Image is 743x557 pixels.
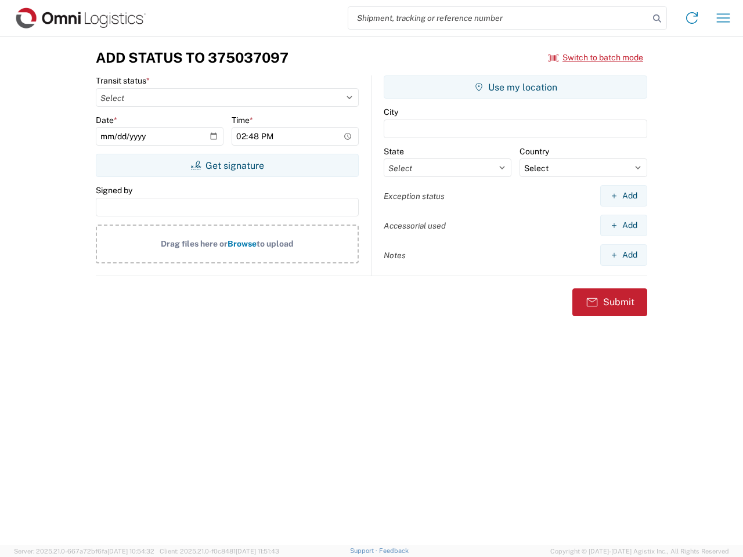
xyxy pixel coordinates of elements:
[96,154,359,177] button: Get signature
[384,75,647,99] button: Use my location
[384,191,445,201] label: Exception status
[96,185,132,196] label: Signed by
[572,288,647,316] button: Submit
[384,220,446,231] label: Accessorial used
[160,548,279,555] span: Client: 2025.21.0-f0c8481
[14,548,154,555] span: Server: 2025.21.0-667a72bf6fa
[379,547,409,554] a: Feedback
[520,146,549,157] label: Country
[550,546,729,556] span: Copyright © [DATE]-[DATE] Agistix Inc., All Rights Reserved
[96,115,117,125] label: Date
[257,239,294,248] span: to upload
[96,49,288,66] h3: Add Status to 375037097
[384,107,398,117] label: City
[600,185,647,207] button: Add
[600,215,647,236] button: Add
[348,7,649,29] input: Shipment, tracking or reference number
[107,548,154,555] span: [DATE] 10:54:32
[96,75,150,86] label: Transit status
[600,244,647,266] button: Add
[384,146,404,157] label: State
[549,48,643,67] button: Switch to batch mode
[236,548,279,555] span: [DATE] 11:51:43
[350,547,379,554] a: Support
[232,115,253,125] label: Time
[228,239,257,248] span: Browse
[161,239,228,248] span: Drag files here or
[384,250,406,261] label: Notes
